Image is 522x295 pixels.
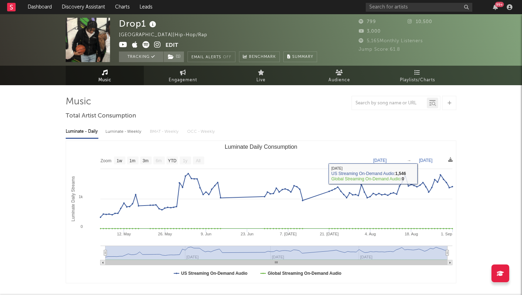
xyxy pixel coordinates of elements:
[300,66,378,85] a: Audience
[225,144,298,150] text: Luminate Daily Consumption
[119,31,216,39] div: [GEOGRAPHIC_DATA] | Hip-Hop/Rap
[156,158,162,163] text: 6m
[117,158,123,163] text: 1w
[66,112,136,120] span: Total Artist Consumption
[493,4,498,10] button: 99+
[400,76,435,84] span: Playlists/Charts
[241,232,254,236] text: 23. Jun
[130,158,136,163] text: 1m
[105,126,143,138] div: Luminate - Weekly
[373,158,387,163] text: [DATE]
[158,232,172,236] text: 26. May
[292,55,313,59] span: Summary
[359,47,400,52] span: Jump Score: 61.8
[66,141,456,283] svg: Luminate Daily Consumption
[117,232,131,236] text: 12. May
[320,232,339,236] text: 21. [DATE]
[283,51,317,62] button: Summary
[280,232,297,236] text: 7. [DATE]
[81,224,83,229] text: 0
[405,232,418,236] text: 18. Aug
[66,126,98,138] div: Luminate - Daily
[168,158,176,163] text: YTD
[407,158,411,163] text: →
[366,3,472,12] input: Search for artists
[143,158,149,163] text: 3m
[359,39,423,43] span: 5,165 Monthly Listeners
[144,66,222,85] a: Engagement
[359,20,376,24] span: 799
[441,232,452,236] text: 1. Sep
[378,66,456,85] a: Playlists/Charts
[239,51,280,62] a: Benchmark
[223,55,232,59] em: Off
[196,158,200,163] text: All
[71,176,76,221] text: Luminate Daily Streams
[268,271,342,276] text: Global Streaming On-Demand Audio
[201,232,211,236] text: 9. Jun
[352,100,427,106] input: Search by song name or URL
[66,66,144,85] a: Music
[408,20,432,24] span: 10,500
[222,66,300,85] a: Live
[119,51,163,62] button: Tracking
[165,41,178,50] button: Edit
[164,51,184,62] button: (1)
[256,76,266,84] span: Live
[181,271,248,276] text: US Streaming On-Demand Audio
[169,76,197,84] span: Engagement
[78,195,83,199] text: 1k
[419,158,433,163] text: [DATE]
[249,53,276,61] span: Benchmark
[119,18,158,29] div: Drop1
[183,158,187,163] text: 1y
[187,51,235,62] button: Email AlertsOff
[98,76,112,84] span: Music
[100,158,112,163] text: Zoom
[163,51,184,62] span: ( 1 )
[359,29,381,34] span: 3,000
[495,2,504,7] div: 99 +
[365,232,376,236] text: 4. Aug
[328,76,350,84] span: Audience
